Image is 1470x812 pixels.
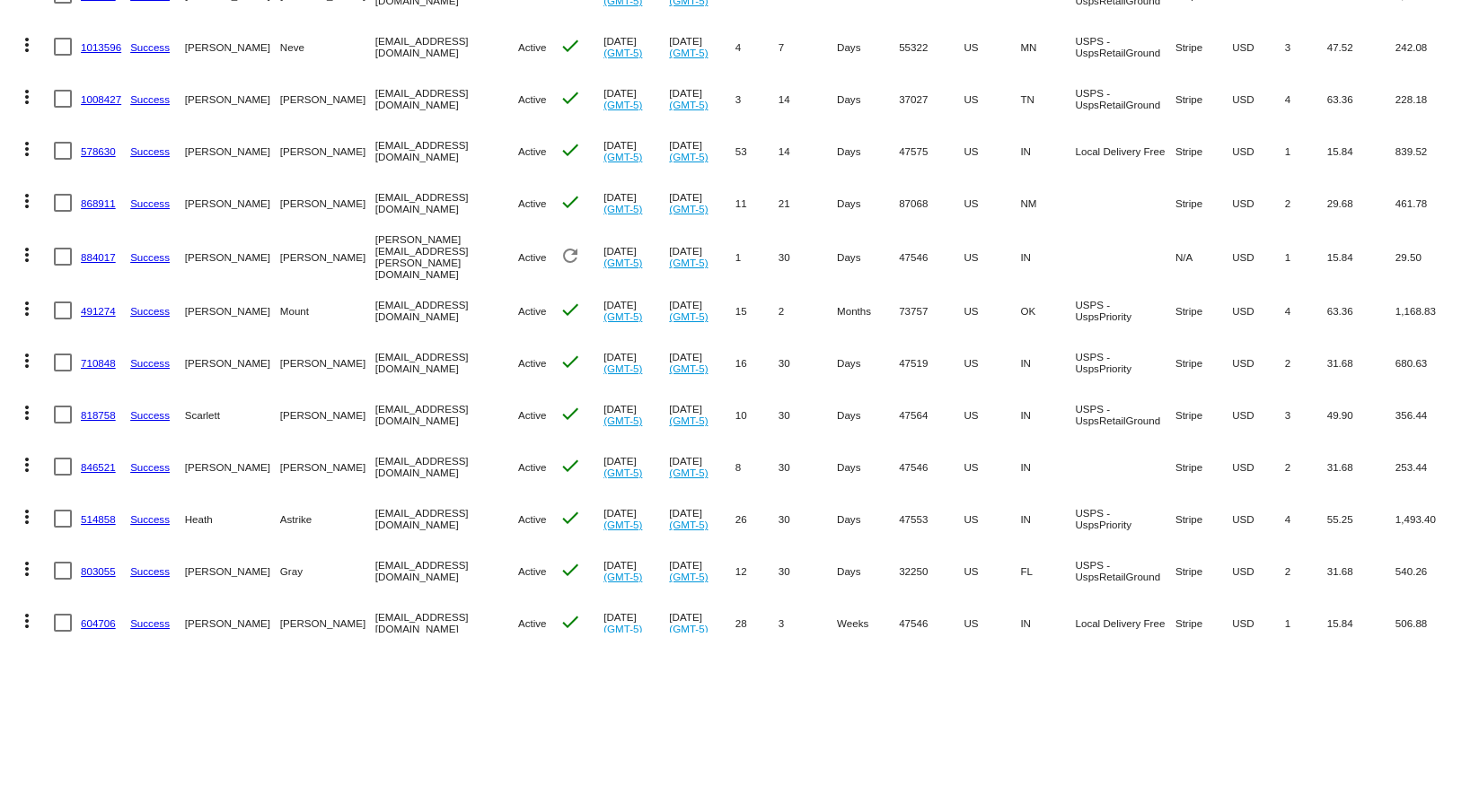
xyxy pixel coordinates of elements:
mat-cell: Days [837,21,899,73]
mat-cell: [DATE] [669,284,735,336]
a: (GMT-5) [669,47,708,58]
span: Active [518,41,547,53]
a: (GMT-5) [669,623,708,634]
mat-cell: [PERSON_NAME] [280,229,375,284]
a: (GMT-5) [603,571,642,582]
mat-cell: 4 [735,21,779,73]
mat-cell: 242.08 [1395,21,1461,73]
mat-cell: IN [1020,441,1075,493]
mat-cell: 63.36 [1327,284,1395,336]
mat-cell: [PERSON_NAME] [185,284,280,336]
mat-icon: more_vert [16,506,38,528]
mat-cell: US [964,545,1020,597]
mat-icon: more_vert [16,86,38,108]
a: 491274 [81,305,116,317]
mat-cell: US [964,21,1020,73]
span: Active [518,513,547,525]
a: Success [130,617,170,629]
mat-cell: [EMAIL_ADDRESS][DOMAIN_NAME] [375,545,518,597]
mat-cell: USD [1232,73,1285,125]
mat-cell: [PERSON_NAME] [280,389,375,441]
mat-cell: 15.84 [1327,125,1395,177]
mat-cell: 540.26 [1395,545,1461,597]
mat-cell: 47553 [899,493,964,545]
mat-icon: check [559,191,581,213]
a: 846521 [81,461,116,473]
mat-cell: TN [1020,73,1075,125]
mat-cell: [PERSON_NAME] [280,177,375,229]
mat-cell: Days [837,73,899,125]
mat-cell: USD [1232,493,1285,545]
mat-cell: US [964,493,1020,545]
mat-cell: 1,493.40 [1395,493,1461,545]
mat-cell: [PERSON_NAME] [280,597,375,649]
mat-cell: 2 [1285,441,1327,493]
mat-icon: more_vert [16,402,38,423]
mat-cell: N/A [1175,229,1232,284]
mat-cell: 47519 [899,336,964,389]
mat-cell: Stripe [1175,177,1232,229]
mat-cell: [DATE] [603,545,669,597]
mat-cell: 29.50 [1395,229,1461,284]
mat-cell: IN [1020,597,1075,649]
mat-cell: 3 [1285,389,1327,441]
mat-cell: 32250 [899,545,964,597]
mat-cell: Weeks [837,597,899,649]
mat-cell: [DATE] [669,177,735,229]
a: 868911 [81,197,116,209]
mat-cell: US [964,597,1020,649]
a: 884017 [81,251,116,263]
mat-cell: USD [1232,284,1285,336]
mat-cell: 31.68 [1327,441,1395,493]
mat-cell: Astrike [280,493,375,545]
mat-cell: Stripe [1175,125,1232,177]
a: (GMT-5) [603,151,642,162]
mat-cell: [PERSON_NAME] [185,441,280,493]
mat-cell: 47564 [899,389,964,441]
mat-icon: more_vert [16,244,38,266]
mat-cell: IN [1020,229,1075,284]
mat-cell: [DATE] [669,545,735,597]
mat-cell: [PERSON_NAME] [280,441,375,493]
span: Active [518,145,547,157]
mat-cell: US [964,177,1020,229]
mat-cell: [EMAIL_ADDRESS][DOMAIN_NAME] [375,73,518,125]
mat-cell: 839.52 [1395,125,1461,177]
mat-cell: [DATE] [603,125,669,177]
mat-cell: [PERSON_NAME] [185,336,280,389]
span: Active [518,461,547,473]
a: Success [130,305,170,317]
mat-cell: Neve [280,21,375,73]
mat-cell: [EMAIL_ADDRESS][DOMAIN_NAME] [375,336,518,389]
mat-cell: 47.52 [1327,21,1395,73]
mat-cell: USPS - UspsRetailGround [1075,73,1175,125]
mat-cell: [PERSON_NAME][EMAIL_ADDRESS][PERSON_NAME][DOMAIN_NAME] [375,229,518,284]
span: Active [518,197,547,209]
mat-cell: [DATE] [669,21,735,73]
mat-cell: IN [1020,336,1075,389]
mat-cell: Days [837,545,899,597]
mat-cell: 63.36 [1327,73,1395,125]
mat-cell: USD [1232,229,1285,284]
mat-cell: [PERSON_NAME] [280,336,375,389]
mat-cell: 30 [779,545,837,597]
mat-cell: USD [1232,336,1285,389]
mat-cell: [PERSON_NAME] [185,125,280,177]
mat-cell: 21 [779,177,837,229]
span: Active [518,93,547,105]
mat-cell: 2 [1285,336,1327,389]
mat-cell: [DATE] [603,21,669,73]
mat-cell: USPS - UspsRetailGround [1075,389,1175,441]
mat-cell: Stripe [1175,545,1232,597]
mat-cell: [PERSON_NAME] [185,21,280,73]
mat-icon: check [559,139,581,161]
mat-cell: OK [1020,284,1075,336]
mat-cell: [DATE] [669,597,735,649]
a: 1008427 [81,93,121,105]
a: 604706 [81,617,116,629]
mat-cell: Stripe [1175,493,1232,545]
mat-icon: more_vert [16,558,38,580]
a: (GMT-5) [603,203,642,214]
mat-cell: Gray [280,545,375,597]
mat-cell: [DATE] [669,229,735,284]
